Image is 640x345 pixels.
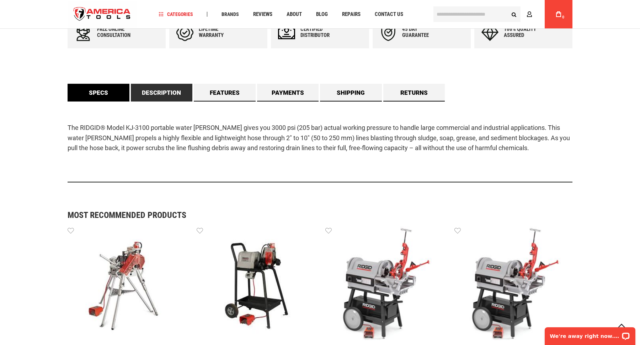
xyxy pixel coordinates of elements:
a: Payments [257,84,319,102]
img: RIDGID 26097 1/4" - 4" NPT HAMMER CHUCK MACHINE [325,226,444,345]
a: Reviews [250,10,276,19]
a: Returns [383,84,445,102]
div: Free online consultation [97,26,140,38]
div: 45 day Guarantee [402,26,445,38]
span: Brands [222,12,239,17]
a: Features [194,84,256,102]
span: Categories [159,12,193,17]
span: Blog [316,12,328,17]
div: Certified Distributor [300,26,343,38]
a: Blog [313,10,331,19]
p: The RIDGID® Model KJ-3100 portable water [PERSON_NAME] gives you 3000 psi (205 bar) actual workin... [68,123,572,153]
img: RIDGID 65902 Roll Grooving Machine Complete 230 V Model 918-I [197,226,315,345]
span: Contact Us [375,12,403,17]
div: 100% quality assured [504,26,546,38]
button: Search [507,7,521,21]
span: Repairs [342,12,361,17]
a: Contact Us [372,10,406,19]
a: Description [131,84,193,102]
img: RIDGID 95782 920 ROLL GROOVER WITH 2"- 6" SCH. 40, 8"-12" SCH. 40 AND 14"-16" STD. WALL ROLL SETS [68,226,186,345]
img: America Tools [68,1,137,28]
a: Brands [218,10,242,19]
img: RIDGID 29858 THREADING MACH 1224 220V NPT [454,226,573,345]
span: 0 [562,15,564,19]
iframe: LiveChat chat widget [540,323,640,345]
div: Lifetime warranty [199,26,241,38]
span: About [287,12,302,17]
a: Categories [156,10,196,19]
a: Shipping [320,84,382,102]
a: Specs [68,84,129,102]
a: Repairs [339,10,364,19]
span: Reviews [253,12,272,17]
a: store logo [68,1,137,28]
strong: Most Recommended Products [68,211,548,219]
a: About [283,10,305,19]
